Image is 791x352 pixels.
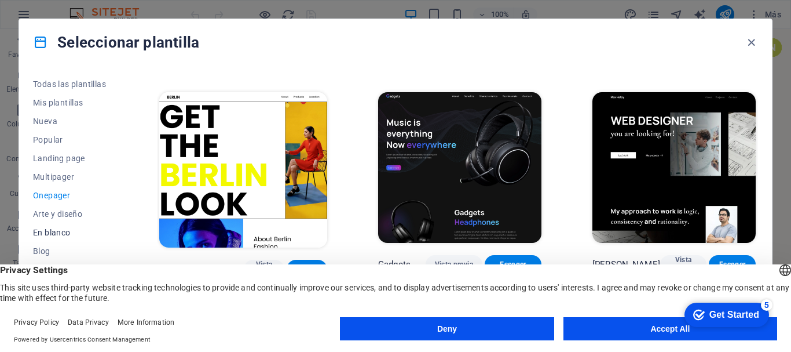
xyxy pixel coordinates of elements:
[86,2,97,14] div: 5
[33,135,108,144] span: Popular
[33,154,108,163] span: Landing page
[9,6,94,30] div: Get Started 5 items remaining, 0% complete
[33,33,199,52] h4: Seleccionar plantilla
[33,228,108,237] span: En blanco
[33,75,108,93] button: Todas las plantillas
[33,168,108,186] button: Multipager
[33,172,108,182] span: Multipager
[159,92,327,248] img: BERLIN
[378,259,411,270] p: Gadgets
[33,209,108,219] span: Arte y diseño
[34,13,84,23] div: Get Started
[33,223,108,242] button: En blanco
[33,191,108,200] span: Onepager
[33,117,108,126] span: Nueva
[33,260,108,279] button: Business
[33,205,108,223] button: Arte y diseño
[33,79,108,89] span: Todas las plantillas
[660,255,707,274] button: Vista previa
[435,260,473,269] span: Vista previa
[669,255,698,274] span: Vista previa
[33,186,108,205] button: Onepager
[592,259,660,270] p: [PERSON_NAME]
[33,246,108,256] span: Blog
[33,93,108,112] button: Mis plantillas
[718,260,746,269] span: Escoger
[253,260,275,278] span: Vista previa
[485,255,541,274] button: Escoger
[378,92,541,243] img: Gadgets
[33,149,108,168] button: Landing page
[159,263,244,275] p: [GEOGRAPHIC_DATA]
[494,260,532,269] span: Escoger
[426,255,482,274] button: Vista previa
[244,260,284,278] button: Vista previa
[33,242,108,260] button: Blog
[33,130,108,149] button: Popular
[287,260,327,278] button: Escoger
[592,92,756,243] img: Max Hatzy
[33,112,108,130] button: Nueva
[709,255,756,274] button: Escoger
[33,98,108,107] span: Mis plantillas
